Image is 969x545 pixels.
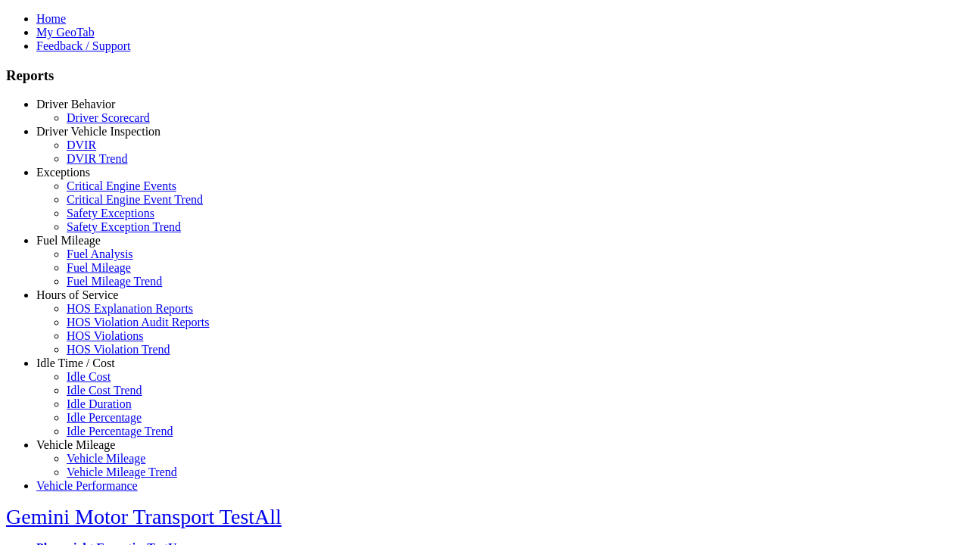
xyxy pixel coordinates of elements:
[67,452,145,465] a: Vehicle Mileage
[6,505,282,528] a: Gemini Motor Transport TestAll
[36,438,115,451] a: Vehicle Mileage
[67,397,132,410] a: Idle Duration
[67,425,173,438] a: Idle Percentage Trend
[36,479,138,492] a: Vehicle Performance
[67,248,133,260] a: Fuel Analysis
[67,220,181,233] a: Safety Exception Trend
[67,316,210,329] a: HOS Violation Audit Reports
[36,12,66,25] a: Home
[36,39,130,52] a: Feedback / Support
[67,261,131,274] a: Fuel Mileage
[67,329,143,342] a: HOS Violations
[67,207,154,220] a: Safety Exceptions
[67,302,193,315] a: HOS Explanation Reports
[36,98,115,111] a: Driver Behavior
[36,26,95,39] a: My GeoTab
[67,111,150,124] a: Driver Scorecard
[67,343,170,356] a: HOS Violation Trend
[67,179,176,192] a: Critical Engine Events
[67,152,127,165] a: DVIR Trend
[36,288,118,301] a: Hours of Service
[67,275,162,288] a: Fuel Mileage Trend
[67,370,111,383] a: Idle Cost
[67,139,96,151] a: DVIR
[36,234,101,247] a: Fuel Mileage
[36,357,115,369] a: Idle Time / Cost
[36,166,90,179] a: Exceptions
[36,125,160,138] a: Driver Vehicle Inspection
[67,193,203,206] a: Critical Engine Event Trend
[67,384,142,397] a: Idle Cost Trend
[67,466,177,478] a: Vehicle Mileage Trend
[67,411,142,424] a: Idle Percentage
[6,67,963,84] h3: Reports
